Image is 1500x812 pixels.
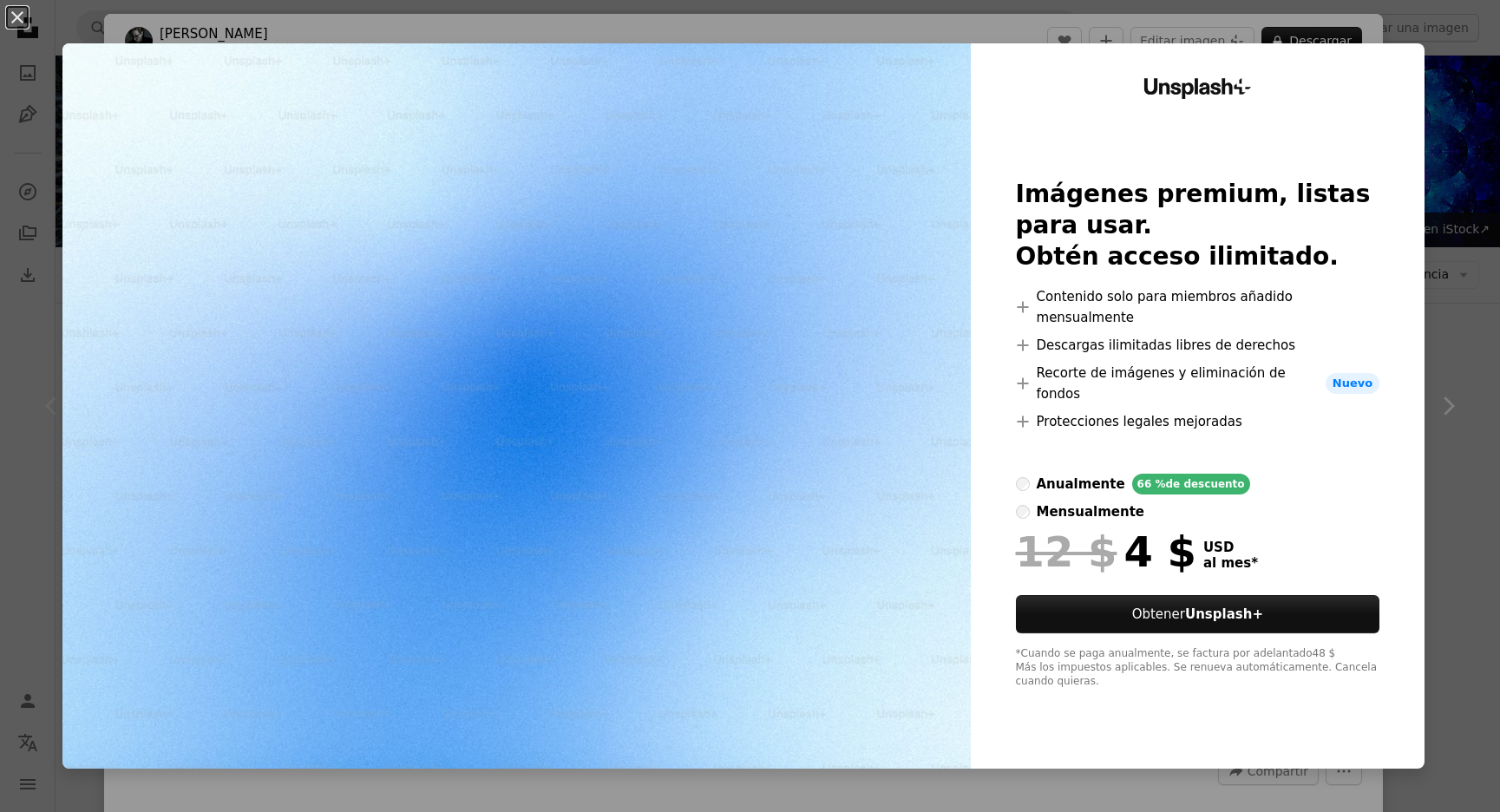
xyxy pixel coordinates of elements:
[1037,501,1144,522] div: mensualmente
[1016,477,1030,491] input: anualmente66 %de descuento
[1132,474,1250,494] div: 66 % de descuento
[1203,540,1258,555] span: USD
[1203,555,1258,571] span: al mes *
[1037,474,1125,494] div: anualmente
[1016,647,1380,689] div: *Cuando se paga anualmente, se factura por adelantado 48 $ Más los impuestos aplicables. Se renue...
[1016,595,1380,633] button: ObtenerUnsplash+
[1016,335,1380,356] li: Descargas ilimitadas libres de derechos
[1016,529,1196,574] div: 4 $
[1016,179,1380,272] h2: Imágenes premium, listas para usar. Obtén acceso ilimitado.
[1016,529,1117,574] span: 12 $
[1016,411,1380,432] li: Protecciones legales mejoradas
[1016,286,1380,328] li: Contenido solo para miembros añadido mensualmente
[1016,505,1030,519] input: mensualmente
[1185,606,1263,622] strong: Unsplash+
[1326,373,1379,394] span: Nuevo
[1016,363,1380,404] li: Recorte de imágenes y eliminación de fondos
